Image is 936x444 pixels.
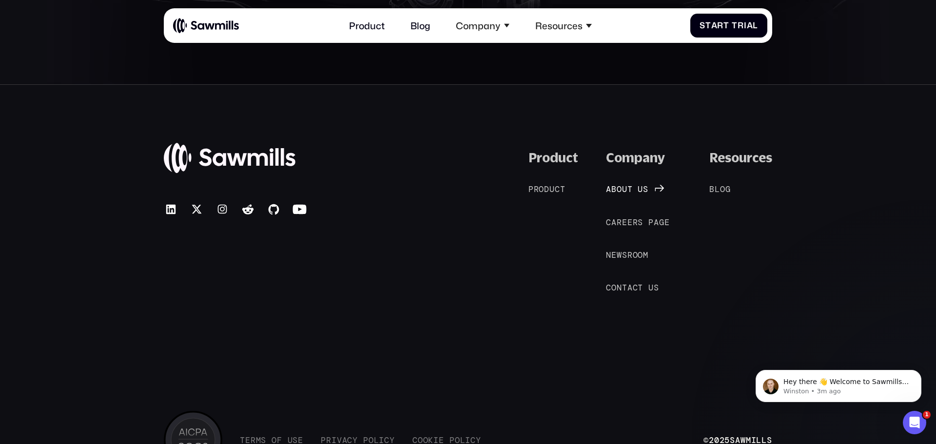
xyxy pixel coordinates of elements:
span: o [720,184,725,194]
span: t [627,184,633,194]
div: Company [606,150,665,166]
span: i [744,20,747,30]
span: Hey there 👋 Welcome to Sawmills. The smart telemetry management platform that solves cost, qualit... [42,28,168,84]
span: N [606,250,611,260]
a: StartTrial [690,14,768,38]
span: e [611,250,617,260]
span: s [654,283,659,292]
span: t [560,184,565,194]
a: Blog [403,13,437,38]
span: s [638,217,643,227]
div: Resources [528,13,599,38]
span: T [732,20,738,30]
a: Product [528,183,577,195]
span: a [627,283,633,292]
div: Resources [709,150,772,166]
span: s [643,184,648,194]
span: r [617,217,622,227]
span: a [711,20,718,30]
span: B [709,184,715,194]
span: t [638,283,643,292]
span: r [534,184,539,194]
span: b [611,184,617,194]
span: a [654,217,659,227]
span: g [725,184,731,194]
span: g [659,217,664,227]
span: o [633,250,638,260]
a: Newsroom [606,249,660,261]
a: Contactus [606,282,670,293]
span: a [611,217,617,227]
span: o [611,283,617,292]
span: u [622,184,627,194]
div: Company [449,13,516,38]
span: t [723,20,729,30]
span: r [717,20,723,30]
span: u [549,184,555,194]
span: r [627,250,633,260]
div: Resources [535,20,583,31]
span: r [633,217,638,227]
span: C [606,217,611,227]
span: m [643,250,648,260]
a: Product [342,13,392,38]
span: A [606,184,611,194]
span: u [648,283,654,292]
div: Product [528,150,578,166]
a: Blog [709,183,742,195]
a: Careerspage [606,216,681,228]
span: o [617,184,622,194]
span: e [627,217,633,227]
span: P [528,184,534,194]
span: 1 [923,411,931,419]
span: e [664,217,670,227]
div: Company [456,20,500,31]
span: C [606,283,611,292]
span: t [705,20,711,30]
p: Message from Winston, sent 3m ago [42,38,168,46]
span: w [617,250,622,260]
span: o [539,184,544,194]
span: e [622,217,627,227]
span: a [747,20,753,30]
span: S [700,20,705,30]
span: u [638,184,643,194]
span: p [648,217,654,227]
span: c [555,184,560,194]
span: t [622,283,627,292]
iframe: Intercom live chat [903,411,926,434]
span: n [617,283,622,292]
span: l [715,184,720,194]
span: s [622,250,627,260]
span: r [738,20,744,30]
span: o [638,250,643,260]
span: c [633,283,638,292]
span: d [544,184,549,194]
span: l [753,20,758,30]
iframe: Intercom notifications message [741,349,936,418]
